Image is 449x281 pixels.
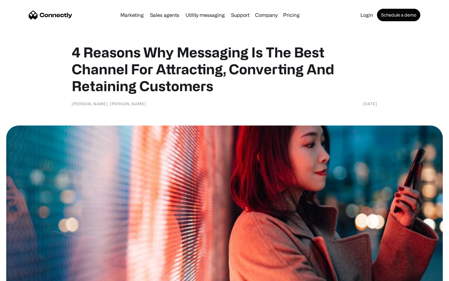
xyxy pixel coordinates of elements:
div: [PERSON_NAME], [PERSON_NAME] [72,101,146,107]
ul: Language list [12,270,37,279]
a: Utility messaging [183,12,227,17]
a: Sales agents [147,12,182,17]
h1: 4 Reasons Why Messaging Is The Best Channel For Attracting, Converting And Retaining Customers [72,44,377,94]
a: Schedule a demo [377,9,420,21]
div: [DATE] [363,101,377,107]
a: Marketing [118,12,146,17]
a: Pricing [281,12,302,17]
a: Login [358,12,376,17]
a: Support [229,12,252,17]
div: Company [255,11,278,19]
aside: Language selected: English [6,270,37,279]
